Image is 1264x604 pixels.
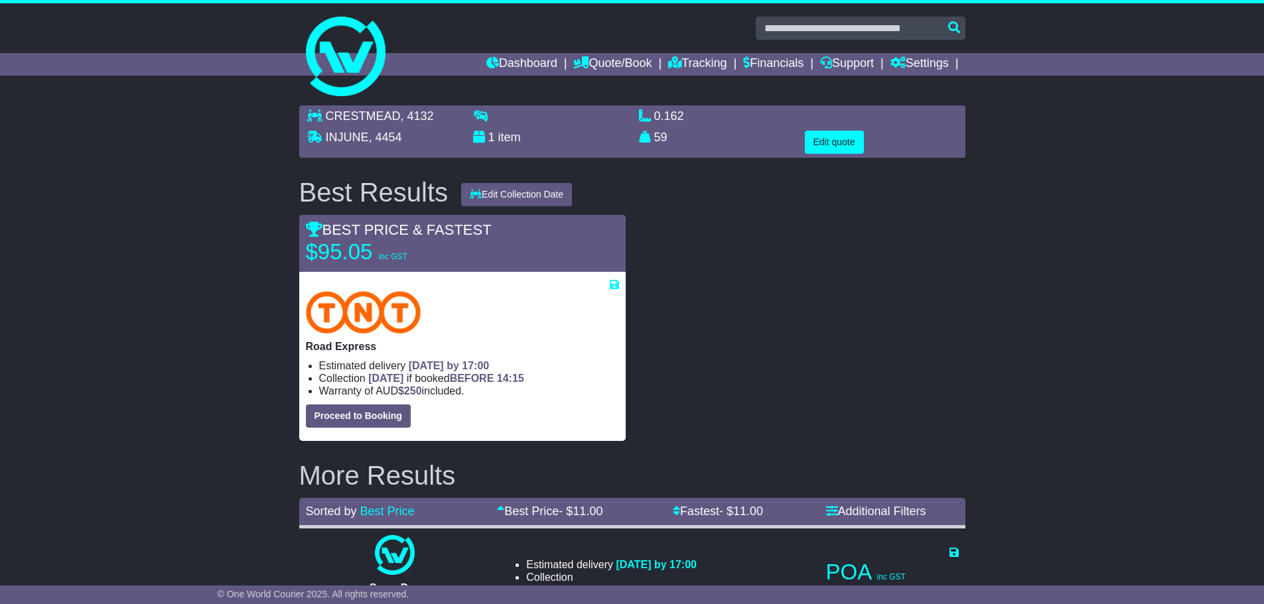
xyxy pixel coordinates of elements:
a: Quote/Book [573,53,652,76]
span: if booked [368,373,524,384]
li: Warranty of AUD included. [319,385,619,397]
span: [DATE] by 17:00 [409,360,490,371]
li: Collection [526,571,697,583]
span: 250 [404,385,422,396]
span: CRESTMEAD [326,109,401,123]
li: Estimated delivery [526,558,697,571]
span: Sorted by [306,505,357,518]
a: Tracking [668,53,727,76]
div: Best Results [293,178,455,207]
h2: More Results [299,461,965,490]
li: Estimated delivery [319,359,619,372]
li: Collection [319,372,619,385]
span: INJUNE [326,131,369,144]
span: 1 [488,131,495,144]
span: $ [398,385,422,396]
span: $ [606,584,630,595]
span: © One World Courier 2025. All rights reserved. [218,589,409,599]
span: BEFORE [450,373,494,384]
a: Support [820,53,874,76]
p: $95.05 [306,239,472,265]
a: Best Price [360,505,415,518]
span: , 4454 [369,131,402,144]
span: , 4132 [401,109,434,123]
span: 11.00 [733,505,763,518]
span: 250 [612,584,630,595]
a: Additional Filters [826,505,926,518]
p: POA [826,559,959,585]
button: Edit quote [805,131,864,154]
button: Proceed to Booking [306,404,411,428]
a: Fastest- $11.00 [673,505,763,518]
span: [DATE] [368,373,403,384]
span: - $ [559,505,602,518]
a: Settings [890,53,949,76]
img: TNT Domestic: Road Express [306,291,421,333]
li: Warranty of AUD included. [526,583,697,596]
span: 14:15 [497,373,524,384]
span: BEST PRICE & FASTEST [306,221,492,238]
a: Financials [743,53,804,76]
img: One World Courier: Same Day Nationwide(quotes take 0.5-1 hour) [375,535,415,575]
span: inc GST [877,572,906,581]
span: 0.162 [654,109,684,123]
span: - $ [719,505,763,518]
a: Dashboard [486,53,557,76]
span: [DATE] by 17:00 [616,559,697,570]
a: Best Price- $11.00 [497,505,602,518]
span: item [498,131,521,144]
span: inc GST [379,252,407,261]
p: Road Express [306,340,619,353]
button: Edit Collection Date [461,183,572,206]
span: 59 [654,131,667,144]
span: 11.00 [573,505,602,518]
